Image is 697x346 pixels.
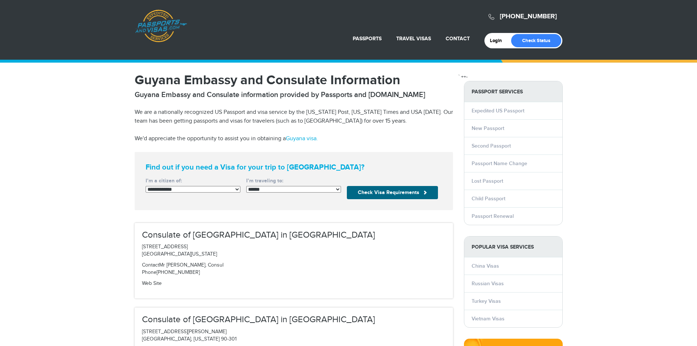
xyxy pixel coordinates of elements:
h2: Guyana Embassy and Consulate information provided by Passports and [DOMAIN_NAME] [135,90,453,99]
a: Passports & [DOMAIN_NAME] [135,10,187,42]
a: Second Passport [472,143,511,149]
strong: Popular Visa Services [464,237,562,257]
a: New Passport [472,125,504,131]
a: Travel Visas [396,36,431,42]
a: Child Passport [472,196,505,202]
strong: PASSPORT SERVICES [464,81,562,102]
p: We'd appreciate the opportunity to assist you in obtaining a [135,134,453,143]
a: Russian Visas [472,280,504,287]
p: [STREET_ADDRESS][PERSON_NAME] [GEOGRAPHIC_DATA], [US_STATE] 90-301 [142,328,446,343]
a: Passports [353,36,382,42]
a: Expedited US Passport [472,108,524,114]
a: Contact [446,36,470,42]
a: China Visas [472,263,499,269]
a: [PHONE_NUMBER] [500,12,557,21]
span: Phone [142,269,157,275]
a: Guyana visa. [286,135,318,142]
a: Web Site [142,280,162,286]
label: I’m a citizen of: [146,177,240,185]
a: Turkey Visas [472,298,501,304]
h3: Consulate of [GEOGRAPHIC_DATA] in [GEOGRAPHIC_DATA] [142,230,446,240]
a: Login [490,38,507,44]
p: [STREET_ADDRESS] [GEOGRAPHIC_DATA][US_STATE] [142,243,446,258]
a: Passport Name Change [472,160,527,167]
p: We are a nationally recognized US Passport and visa service by the [US_STATE] Post, [US_STATE] Ti... [135,108,453,126]
button: Check Visa Requirements [347,186,438,199]
label: I’m traveling to: [246,177,341,185]
h3: Consulate of [GEOGRAPHIC_DATA] in [GEOGRAPHIC_DATA] [142,315,446,324]
p: Mr [PERSON_NAME], Consul [PHONE_NUMBER] [142,262,446,276]
a: Vietnam Visas [472,316,505,322]
a: Lost Passport [472,178,503,184]
a: Check Status [511,34,561,47]
strong: Find out if you need a Visa for your trip to [GEOGRAPHIC_DATA]? [146,163,442,172]
span: Contact [142,262,159,268]
a: Passport Renewal [472,213,514,219]
h1: Guyana Embassy and Consulate Information [135,74,453,87]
